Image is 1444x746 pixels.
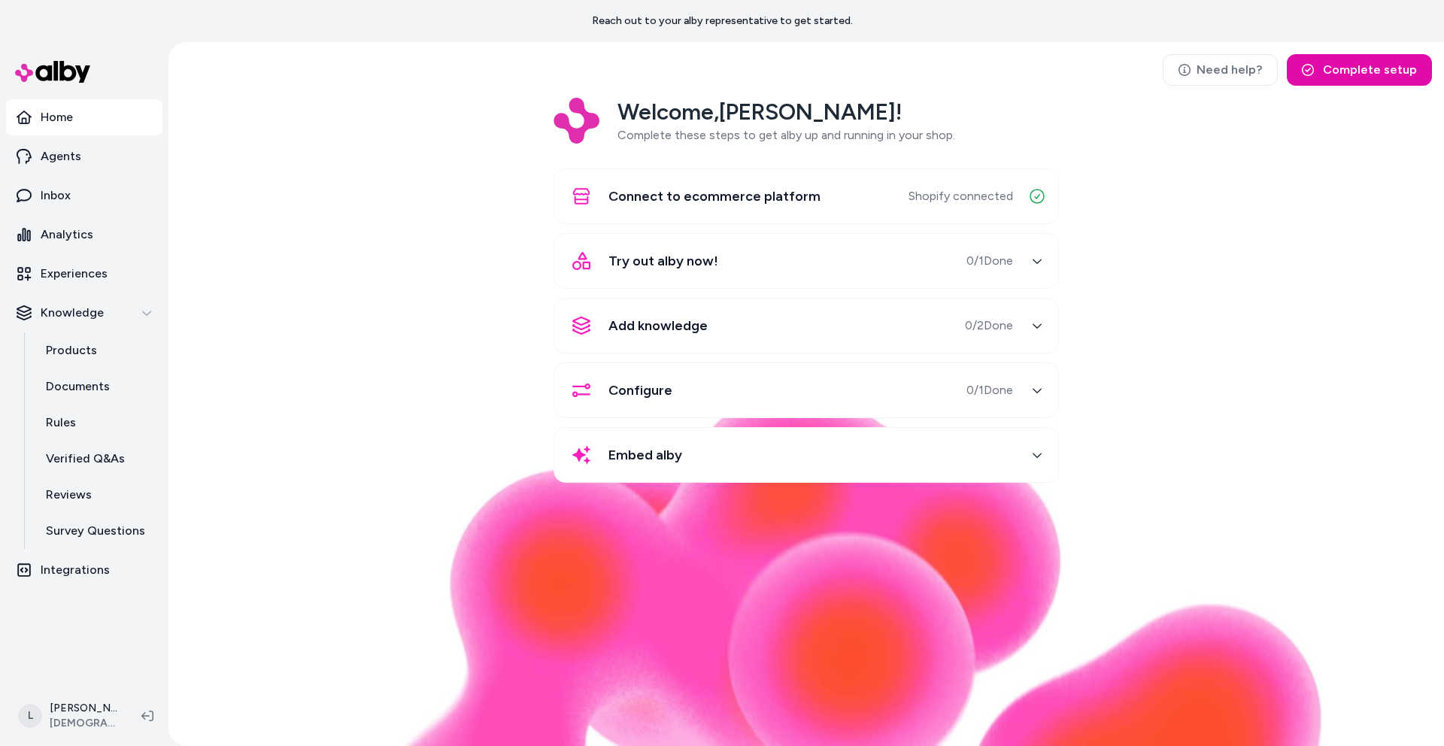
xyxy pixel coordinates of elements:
[563,308,1049,344] button: Add knowledge0/2Done
[6,99,162,135] a: Home
[18,704,42,728] span: L
[41,108,73,126] p: Home
[563,178,1049,214] button: Connect to ecommerce platformShopify connected
[563,372,1049,408] button: Configure0/1Done
[15,61,90,83] img: alby Logo
[6,256,162,292] a: Experiences
[31,477,162,513] a: Reviews
[1287,54,1432,86] button: Complete setup
[966,252,1013,270] span: 0 / 1 Done
[31,368,162,405] a: Documents
[6,217,162,253] a: Analytics
[31,441,162,477] a: Verified Q&As
[6,138,162,174] a: Agents
[31,513,162,549] a: Survey Questions
[909,187,1013,205] span: Shopify connected
[592,14,853,29] p: Reach out to your alby representative to get started.
[46,378,110,396] p: Documents
[1163,54,1278,86] a: Need help?
[41,561,110,579] p: Integrations
[9,692,129,740] button: L[PERSON_NAME][DEMOGRAPHIC_DATA]
[41,265,108,283] p: Experiences
[46,414,76,432] p: Rules
[608,186,821,207] span: Connect to ecommerce platform
[46,486,92,504] p: Reviews
[46,522,145,540] p: Survey Questions
[965,317,1013,335] span: 0 / 2 Done
[50,701,117,716] p: [PERSON_NAME]
[6,295,162,331] button: Knowledge
[46,450,125,468] p: Verified Q&As
[41,226,93,244] p: Analytics
[6,177,162,214] a: Inbox
[41,147,81,165] p: Agents
[617,98,955,126] h2: Welcome, [PERSON_NAME] !
[608,315,708,336] span: Add knowledge
[554,98,599,144] img: Logo
[289,387,1324,746] img: alby Bubble
[617,128,955,142] span: Complete these steps to get alby up and running in your shop.
[41,186,71,205] p: Inbox
[6,552,162,588] a: Integrations
[50,716,117,731] span: [DEMOGRAPHIC_DATA]
[31,405,162,441] a: Rules
[608,444,682,465] span: Embed alby
[608,250,718,271] span: Try out alby now!
[563,437,1049,473] button: Embed alby
[46,341,97,359] p: Products
[31,332,162,368] a: Products
[966,381,1013,399] span: 0 / 1 Done
[41,304,104,322] p: Knowledge
[563,243,1049,279] button: Try out alby now!0/1Done
[608,380,672,401] span: Configure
